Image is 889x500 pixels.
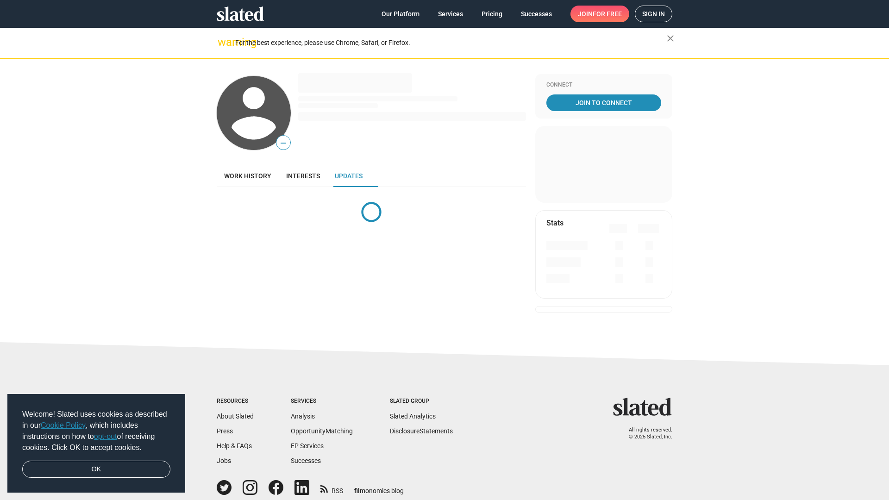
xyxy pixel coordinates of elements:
div: For the best experience, please use Chrome, Safari, or Firefox. [235,37,667,49]
span: Sign in [642,6,665,22]
a: Our Platform [374,6,427,22]
a: Services [431,6,470,22]
div: Services [291,398,353,405]
span: Pricing [482,6,502,22]
a: Cookie Policy [41,421,86,429]
a: Sign in [635,6,672,22]
div: cookieconsent [7,394,185,493]
a: Join To Connect [546,94,661,111]
mat-icon: warning [218,37,229,48]
span: for free [593,6,622,22]
a: Pricing [474,6,510,22]
span: — [276,137,290,149]
span: film [354,487,365,494]
a: EP Services [291,442,324,450]
a: About Slated [217,412,254,420]
a: Successes [291,457,321,464]
a: opt-out [94,432,117,440]
a: DisclosureStatements [390,427,453,435]
a: Successes [513,6,559,22]
span: Successes [521,6,552,22]
div: Resources [217,398,254,405]
a: dismiss cookie message [22,461,170,478]
a: Help & FAQs [217,442,252,450]
a: Joinfor free [570,6,629,22]
a: Jobs [217,457,231,464]
a: Analysis [291,412,315,420]
a: Updates [327,165,370,187]
a: Slated Analytics [390,412,436,420]
span: Join To Connect [548,94,659,111]
a: OpportunityMatching [291,427,353,435]
span: Work history [224,172,271,180]
span: Services [438,6,463,22]
a: RSS [320,481,343,495]
p: All rights reserved. © 2025 Slated, Inc. [619,427,672,440]
span: Join [578,6,622,22]
div: Connect [546,81,661,89]
span: Updates [335,172,363,180]
span: Our Platform [382,6,419,22]
a: Interests [279,165,327,187]
span: Welcome! Slated uses cookies as described in our , which includes instructions on how to of recei... [22,409,170,453]
span: Interests [286,172,320,180]
div: Slated Group [390,398,453,405]
a: Press [217,427,233,435]
mat-icon: close [665,33,676,44]
a: filmonomics blog [354,479,404,495]
a: Work history [217,165,279,187]
mat-card-title: Stats [546,218,563,228]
